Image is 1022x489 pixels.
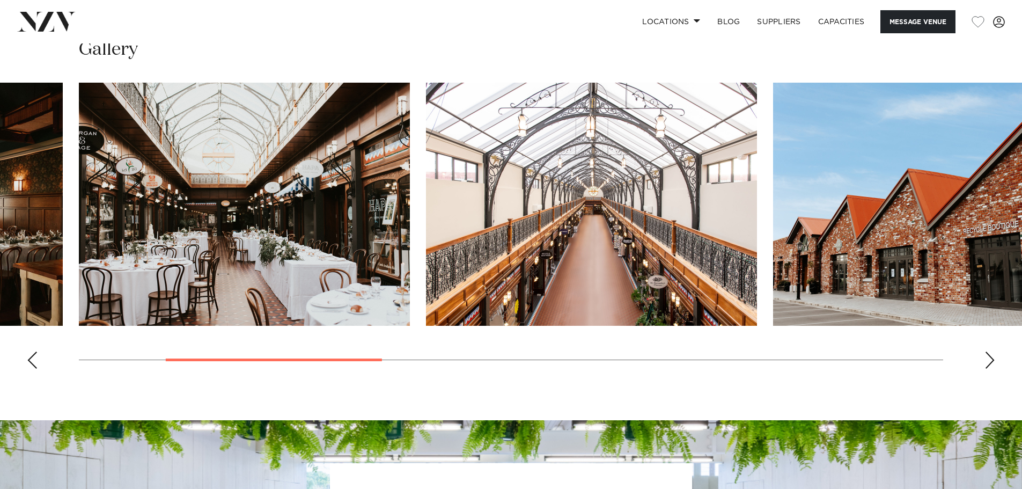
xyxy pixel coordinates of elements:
[79,83,410,326] swiper-slide: 2 / 10
[426,83,757,326] swiper-slide: 3 / 10
[634,10,709,33] a: Locations
[810,10,873,33] a: Capacities
[709,10,748,33] a: BLOG
[880,10,955,33] button: Message Venue
[748,10,809,33] a: SUPPLIERS
[17,12,76,31] img: nzv-logo.png
[79,38,138,62] h2: Gallery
